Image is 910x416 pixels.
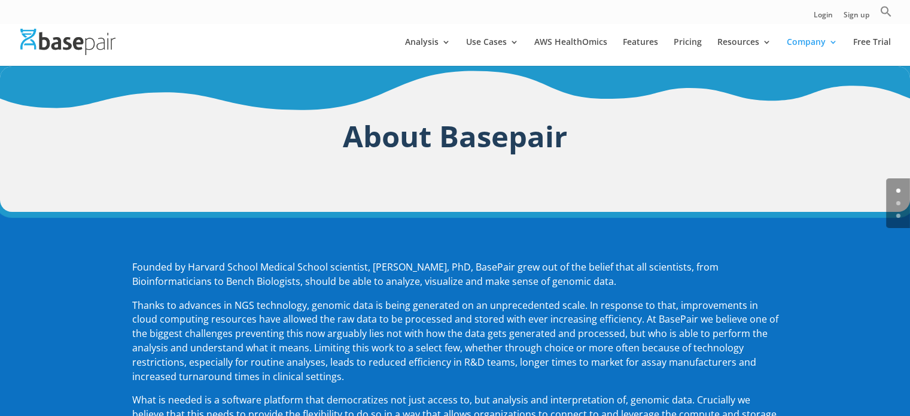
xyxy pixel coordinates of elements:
[880,5,892,24] a: Search Icon Link
[20,29,115,54] img: Basepair
[896,201,900,205] a: 1
[132,260,778,299] p: Founded by Harvard School Medical School scientist, [PERSON_NAME], PhD, BasePair grew out of the ...
[717,38,771,66] a: Resources
[844,11,869,24] a: Sign up
[853,38,891,66] a: Free Trial
[896,189,900,193] a: 0
[787,38,838,66] a: Company
[896,214,900,218] a: 2
[623,38,658,66] a: Features
[880,5,892,17] svg: Search
[466,38,519,66] a: Use Cases
[674,38,702,66] a: Pricing
[534,38,607,66] a: AWS HealthOmics
[132,115,778,163] h1: About Basepair
[405,38,451,66] a: Analysis
[132,299,778,383] span: Thanks to advances in NGS technology, genomic data is being generated on an unprecedented scale. ...
[814,11,833,24] a: Login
